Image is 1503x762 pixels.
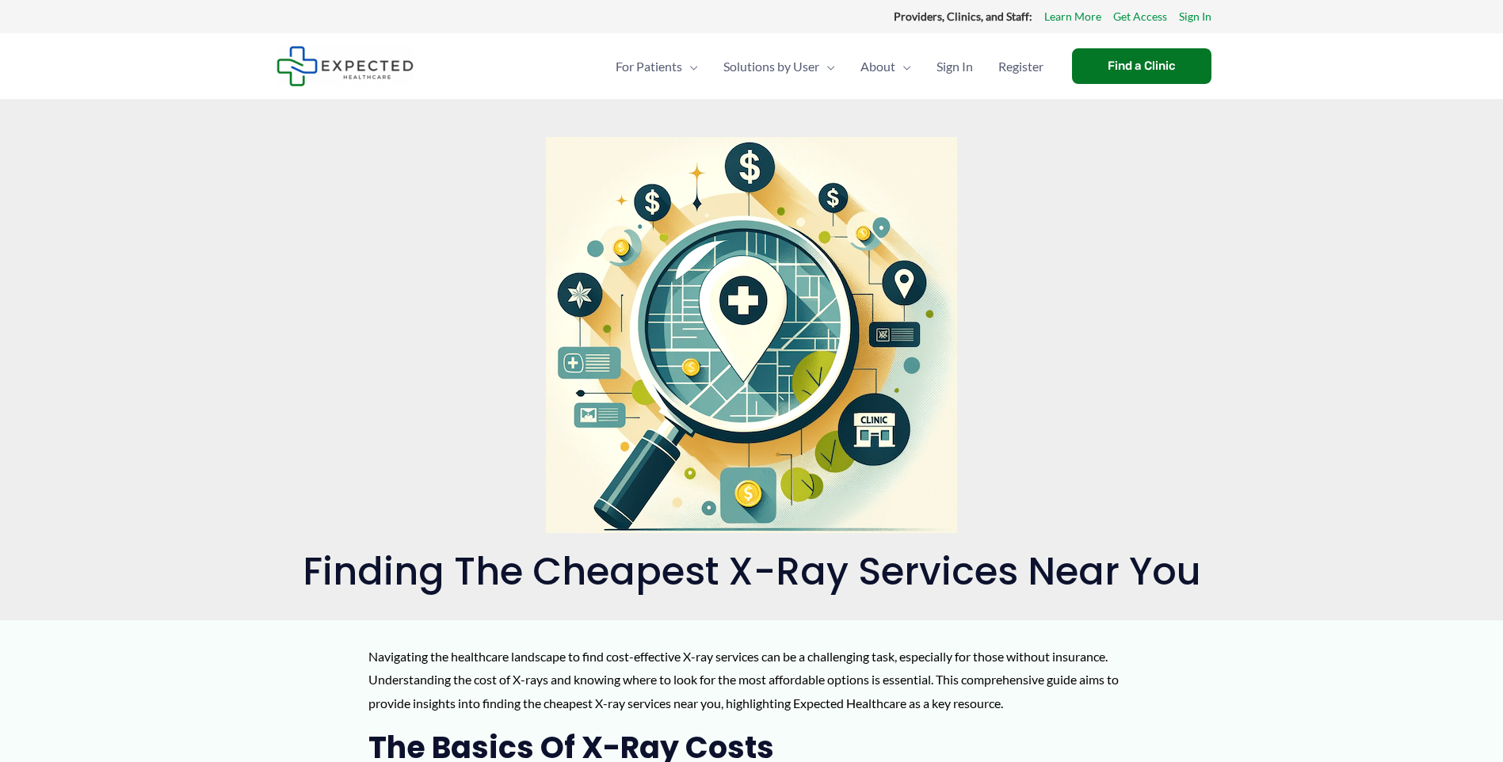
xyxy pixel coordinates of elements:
[1113,6,1167,27] a: Get Access
[682,39,698,94] span: Menu Toggle
[937,39,973,94] span: Sign In
[711,39,848,94] a: Solutions by UserMenu Toggle
[986,39,1056,94] a: Register
[546,137,957,533] img: A magnifying glass over a stylized map marked with cost-effective icons, all set against a light ...
[1072,48,1211,84] a: Find a Clinic
[723,39,819,94] span: Solutions by User
[1179,6,1211,27] a: Sign In
[277,549,1227,595] h1: Finding the Cheapest X-Ray Services Near You
[998,39,1043,94] span: Register
[848,39,924,94] a: AboutMenu Toggle
[368,645,1135,715] p: Navigating the healthcare landscape to find cost-effective X-ray services can be a challenging ta...
[603,39,711,94] a: For PatientsMenu Toggle
[895,39,911,94] span: Menu Toggle
[860,39,895,94] span: About
[1044,6,1101,27] a: Learn More
[616,39,682,94] span: For Patients
[924,39,986,94] a: Sign In
[819,39,835,94] span: Menu Toggle
[603,39,1056,94] nav: Primary Site Navigation
[894,10,1032,23] strong: Providers, Clinics, and Staff:
[277,46,414,86] img: Expected Healthcare Logo - side, dark font, small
